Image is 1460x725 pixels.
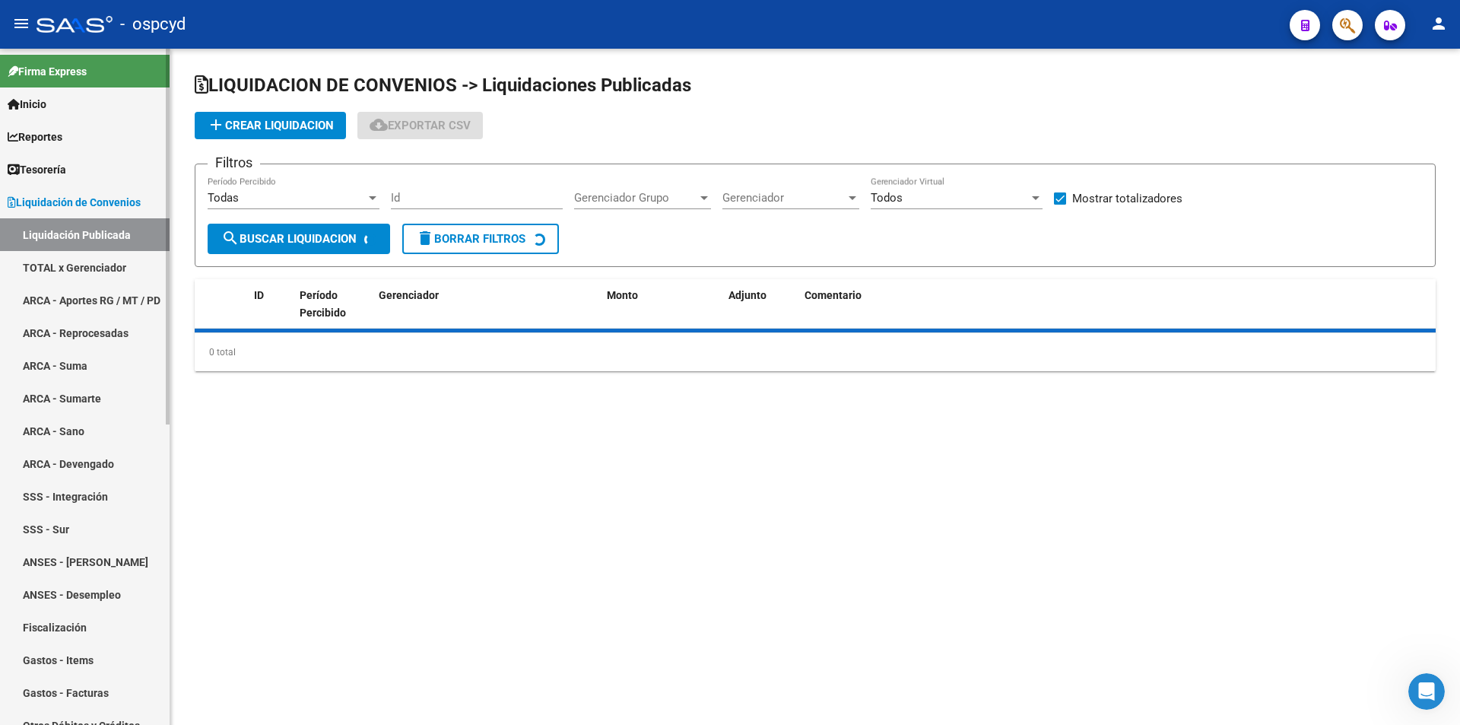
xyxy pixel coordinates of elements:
[12,14,30,33] mat-icon: menu
[8,129,62,145] span: Reportes
[300,289,346,319] span: Período Percibido
[607,289,638,301] span: Monto
[254,289,264,301] span: ID
[416,232,525,246] span: Borrar Filtros
[357,112,483,139] button: Exportar CSV
[416,229,434,247] mat-icon: delete
[871,191,903,205] span: Todos
[294,279,351,346] datatable-header-cell: Período Percibido
[221,229,240,247] mat-icon: search
[1072,189,1182,208] span: Mostrar totalizadores
[722,279,798,346] datatable-header-cell: Adjunto
[207,116,225,134] mat-icon: add
[805,289,862,301] span: Comentario
[8,63,87,80] span: Firma Express
[195,112,346,139] button: Crear Liquidacion
[402,224,559,254] button: Borrar Filtros
[208,152,260,173] h3: Filtros
[8,161,66,178] span: Tesorería
[8,194,141,211] span: Liquidación de Convenios
[120,8,186,41] span: - ospcyd
[601,279,722,346] datatable-header-cell: Monto
[248,279,294,346] datatable-header-cell: ID
[1430,14,1448,33] mat-icon: person
[8,96,46,113] span: Inicio
[1408,673,1445,710] iframe: Intercom live chat
[195,333,1436,371] div: 0 total
[574,191,697,205] span: Gerenciador Grupo
[208,224,390,254] button: Buscar Liquidacion
[373,279,601,346] datatable-header-cell: Gerenciador
[195,75,691,96] span: LIQUIDACION DE CONVENIOS -> Liquidaciones Publicadas
[221,232,357,246] span: Buscar Liquidacion
[379,289,439,301] span: Gerenciador
[798,279,1436,346] datatable-header-cell: Comentario
[728,289,766,301] span: Adjunto
[208,191,239,205] span: Todas
[722,191,846,205] span: Gerenciador
[370,116,388,134] mat-icon: cloud_download
[370,119,471,132] span: Exportar CSV
[207,119,334,132] span: Crear Liquidacion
